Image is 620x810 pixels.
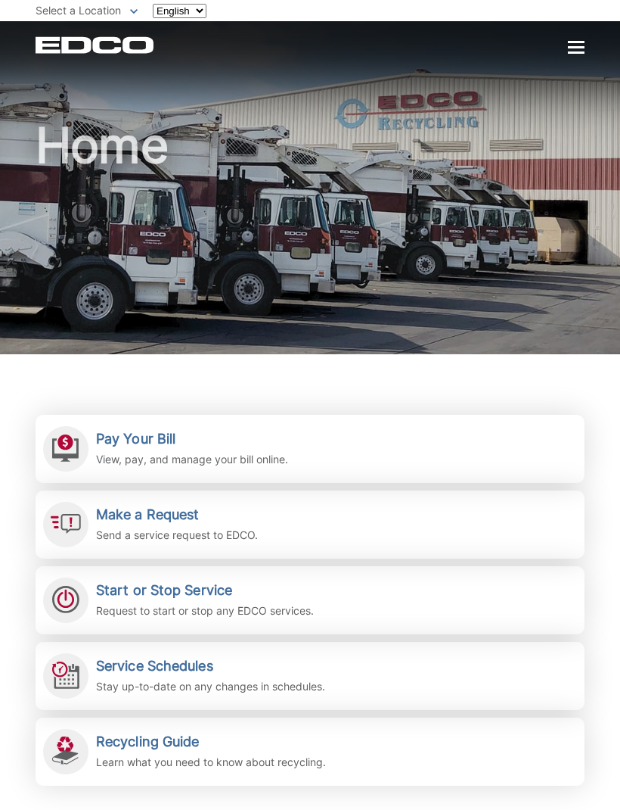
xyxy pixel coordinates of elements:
p: View, pay, and manage your bill online. [96,451,288,468]
p: Request to start or stop any EDCO services. [96,603,314,619]
h2: Start or Stop Service [96,582,314,599]
p: Stay up-to-date on any changes in schedules. [96,678,325,695]
h2: Make a Request [96,506,258,523]
a: Recycling Guide Learn what you need to know about recycling. [36,718,584,786]
a: Pay Your Bill View, pay, and manage your bill online. [36,415,584,483]
h1: Home [36,121,584,361]
p: Learn what you need to know about recycling. [96,754,326,771]
h2: Service Schedules [96,658,325,674]
p: Send a service request to EDCO. [96,527,258,544]
h2: Pay Your Bill [96,431,288,447]
a: EDCD logo. Return to the homepage. [36,36,156,54]
span: Select a Location [36,4,121,17]
select: Select a language [153,4,206,18]
h2: Recycling Guide [96,734,326,750]
a: Service Schedules Stay up-to-date on any changes in schedules. [36,642,584,710]
a: Make a Request Send a service request to EDCO. [36,491,584,559]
